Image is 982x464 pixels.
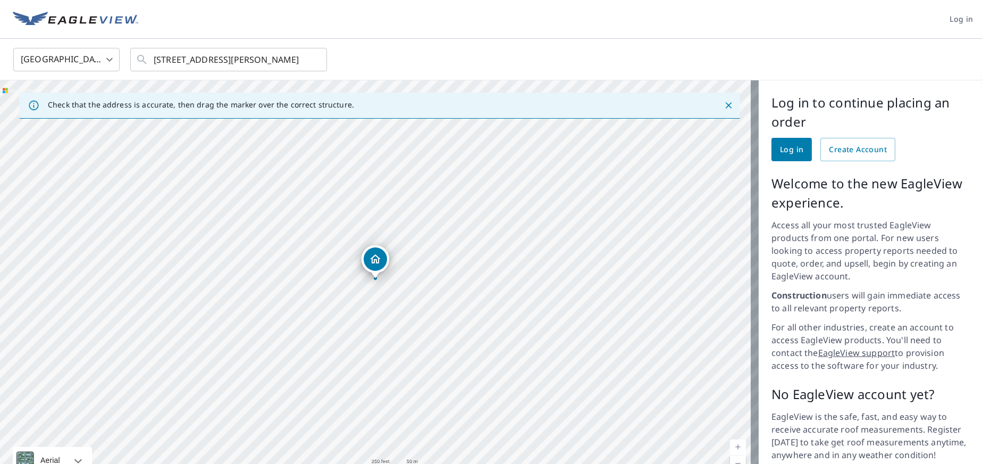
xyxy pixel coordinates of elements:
div: [GEOGRAPHIC_DATA] [13,45,120,74]
span: Log in [780,143,803,156]
p: Welcome to the new EagleView experience. [771,174,969,212]
p: Check that the address is accurate, then drag the marker over the correct structure. [48,100,354,110]
p: No EagleView account yet? [771,385,969,404]
p: users will gain immediate access to all relevant property reports. [771,289,969,314]
a: Create Account [820,138,895,161]
img: EV Logo [13,12,138,28]
div: Dropped pin, building 1, Residential property, 6006 Lee Ave Murfreesboro, TN 37129 [362,245,389,278]
p: For all other industries, create an account to access EagleView products. You'll need to contact ... [771,321,969,372]
button: Close [721,98,735,112]
span: Log in [950,13,973,26]
a: Log in [771,138,812,161]
a: EagleView support [818,347,895,359]
a: Current Level 17, Zoom In [730,440,746,455]
span: Create Account [829,143,887,156]
p: Log in to continue placing an order [771,93,969,131]
p: Access all your most trusted EagleView products from one portal. For new users looking to access ... [771,219,969,283]
input: Search by address or latitude-longitude [154,45,305,74]
p: EagleView is the safe, fast, and easy way to receive accurate roof measurements. Register [DATE] ... [771,410,969,461]
strong: Construction [771,289,827,301]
